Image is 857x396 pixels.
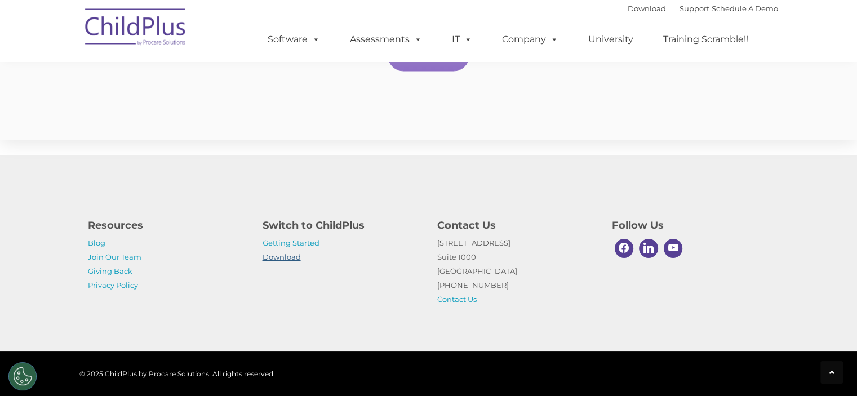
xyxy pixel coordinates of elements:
a: Privacy Policy [88,281,138,290]
a: Linkedin [636,236,661,261]
a: Getting Started [263,238,319,247]
a: University [577,28,645,51]
font: | [628,4,778,13]
a: Company [491,28,570,51]
a: Download [263,252,301,261]
a: Assessments [339,28,433,51]
a: IT [441,28,483,51]
a: Training Scramble!! [652,28,760,51]
a: Schedule A Demo [712,4,778,13]
h4: Contact Us [437,217,595,233]
a: Join Our Team [88,252,141,261]
img: ChildPlus by Procare Solutions [79,1,192,57]
a: Youtube [661,236,686,261]
h4: Resources [88,217,246,233]
a: Blog [88,238,105,247]
a: Contact Us [437,295,477,304]
button: Cookies Settings [8,362,37,390]
h4: Switch to ChildPlus [263,217,420,233]
a: Download [628,4,666,13]
a: Support [680,4,709,13]
span: © 2025 ChildPlus by Procare Solutions. All rights reserved. [79,370,275,378]
a: Facebook [612,236,637,261]
p: [STREET_ADDRESS] Suite 1000 [GEOGRAPHIC_DATA] [PHONE_NUMBER] [437,236,595,306]
iframe: Chat Widget [801,342,857,396]
h4: Follow Us [612,217,770,233]
a: Software [256,28,331,51]
a: Giving Back [88,266,132,275]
